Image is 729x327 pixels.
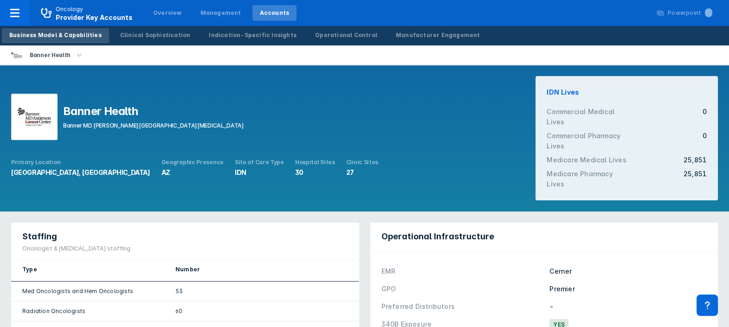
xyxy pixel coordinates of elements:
[684,169,707,189] div: 25,851
[201,28,304,43] a: Indication-Specific Insights
[381,266,544,276] div: EMR
[200,9,241,17] div: Management
[381,301,544,312] div: Preferred Distributors
[11,168,150,177] div: [GEOGRAPHIC_DATA], [GEOGRAPHIC_DATA]
[381,284,544,294] div: GPO
[22,307,153,315] div: Radiation Oncologists
[260,9,290,17] div: Accounts
[388,28,488,43] a: Manufacturer Engagement
[547,87,707,97] div: IDN Lives
[547,169,626,189] div: Medicare Pharmacy Lives
[549,284,707,294] div: Premier
[22,231,57,242] span: Staffing
[346,168,378,177] div: 27
[547,107,626,127] div: Commercial Medical Lives
[22,244,130,253] div: Oncologist & [MEDICAL_DATA] staffing
[193,5,249,21] a: Management
[175,265,348,274] div: Number
[56,13,133,21] span: Provider Key Accounts
[11,50,22,61] img: banner-md-anderson
[153,9,182,17] div: Overview
[684,155,707,165] div: 25,851
[547,155,626,165] div: Medicare Medical Lives
[161,159,224,166] div: Geographic Presence
[703,107,707,127] div: 0
[22,287,153,295] div: Med Oncologists and Hem Oncologists
[235,168,284,177] div: IDN
[22,265,153,274] div: Type
[161,168,224,177] div: AZ
[235,159,284,166] div: Site of Care Type
[308,28,385,43] a: Operational Control
[120,31,191,39] div: Clinical Sophistication
[56,5,84,13] p: Oncology
[26,49,74,62] div: Banner Health
[346,159,378,166] div: Clinic Sites
[11,94,58,140] img: banner-md-anderson
[113,28,198,43] a: Clinical Sophistication
[9,31,102,39] div: Business Model & Capabilities
[547,131,626,151] div: Commercial Pharmacy Lives
[209,31,297,39] div: Indication-Specific Insights
[175,307,348,315] div: 60
[63,121,244,130] div: Banner MD [PERSON_NAME][GEOGRAPHIC_DATA][MEDICAL_DATA]
[11,159,150,166] div: Primary Location
[396,31,480,39] div: Manufacturer Engagement
[146,5,189,21] a: Overview
[549,266,707,276] div: Cerner
[697,295,718,316] div: Contact Support
[63,105,244,117] div: Banner Health
[2,28,109,43] a: Business Model & Capabilities
[252,5,297,21] a: Accounts
[295,159,335,166] div: Hospital Sites
[295,168,335,177] div: 30
[381,231,494,242] span: Operational Infrastructure
[703,131,707,151] div: 0
[668,9,712,17] div: Powerpoint
[315,31,377,39] div: Operational Control
[549,301,707,312] div: -
[175,287,348,295] div: 53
